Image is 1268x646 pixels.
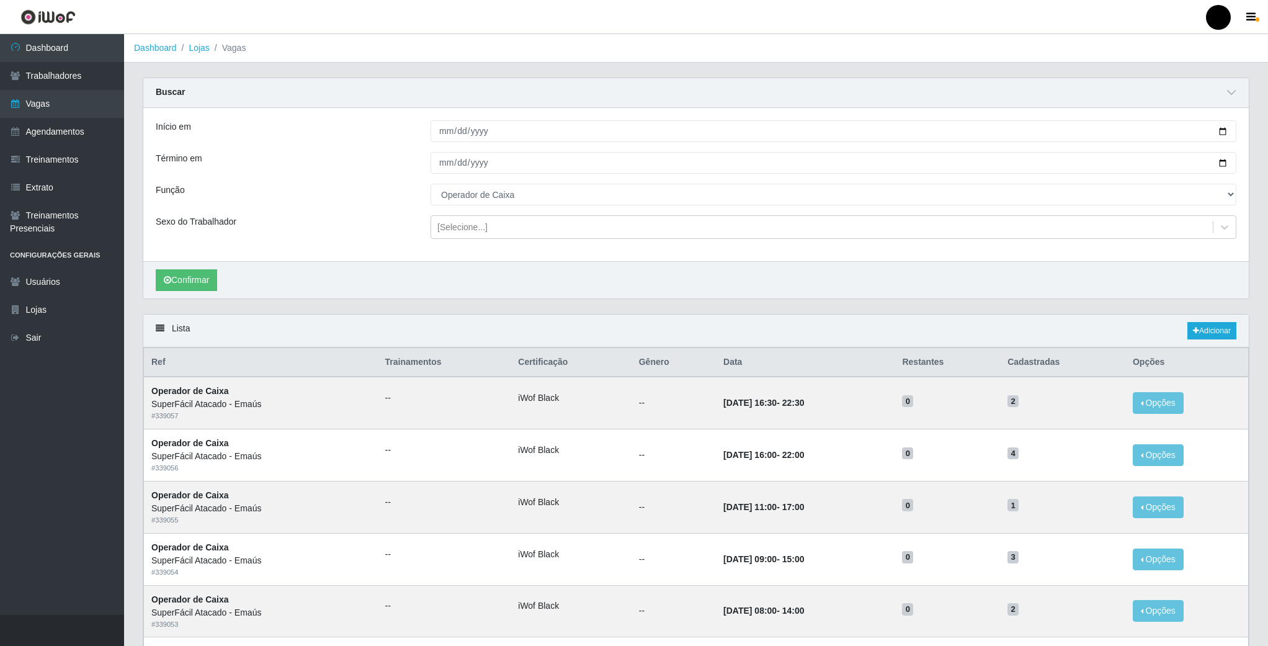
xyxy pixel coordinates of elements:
[151,554,370,567] div: SuperFácil Atacado - Emaús
[632,481,716,533] td: --
[782,502,805,512] time: 17:00
[156,120,191,133] label: Início em
[20,9,76,25] img: CoreUI Logo
[723,502,777,512] time: [DATE] 11:00
[385,444,504,457] ul: --
[151,463,370,473] div: # 339056
[431,120,1236,142] input: 00/00/0000
[723,606,804,616] strong: -
[134,43,177,53] a: Dashboard
[1125,348,1249,377] th: Opções
[632,348,716,377] th: Gênero
[723,398,777,408] time: [DATE] 16:30
[385,392,504,405] ul: --
[632,429,716,482] td: --
[385,548,504,561] ul: --
[723,450,804,460] strong: -
[151,438,229,448] strong: Operador de Caixa
[511,348,631,377] th: Certificação
[1007,447,1019,460] span: 4
[902,499,913,511] span: 0
[1007,395,1019,408] span: 2
[632,585,716,637] td: --
[723,398,804,408] strong: -
[144,348,378,377] th: Ref
[723,554,804,564] strong: -
[1133,444,1184,466] button: Opções
[723,606,777,616] time: [DATE] 08:00
[151,490,229,500] strong: Operador de Caixa
[782,606,805,616] time: 14:00
[151,502,370,515] div: SuperFácil Atacado - Emaús
[151,411,370,421] div: # 339057
[632,377,716,429] td: --
[156,269,217,291] button: Confirmar
[782,450,805,460] time: 22:00
[1000,348,1125,377] th: Cadastradas
[1007,499,1019,511] span: 1
[385,496,504,509] ul: --
[378,348,511,377] th: Trainamentos
[437,221,488,234] div: [Selecione...]
[518,548,623,561] li: iWof Black
[902,447,913,460] span: 0
[156,152,202,165] label: Término em
[151,619,370,630] div: # 339053
[151,606,370,619] div: SuperFácil Atacado - Emaús
[151,386,229,396] strong: Operador de Caixa
[143,315,1249,348] div: Lista
[723,554,777,564] time: [DATE] 09:00
[151,542,229,552] strong: Operador de Caixa
[716,348,895,377] th: Data
[1007,551,1019,563] span: 3
[723,450,777,460] time: [DATE] 16:00
[782,398,805,408] time: 22:30
[1007,603,1019,616] span: 2
[518,496,623,509] li: iWof Black
[151,515,370,526] div: # 339055
[189,43,209,53] a: Lojas
[431,152,1236,174] input: 00/00/0000
[895,348,1000,377] th: Restantes
[1133,496,1184,518] button: Opções
[210,42,246,55] li: Vagas
[1133,392,1184,414] button: Opções
[518,392,623,405] li: iWof Black
[151,594,229,604] strong: Operador de Caixa
[385,599,504,612] ul: --
[1187,322,1236,339] a: Adicionar
[156,184,185,197] label: Função
[518,444,623,457] li: iWof Black
[782,554,805,564] time: 15:00
[151,398,370,411] div: SuperFácil Atacado - Emaús
[156,87,185,97] strong: Buscar
[156,215,236,228] label: Sexo do Trabalhador
[518,599,623,612] li: iWof Black
[124,34,1268,63] nav: breadcrumb
[902,551,913,563] span: 0
[151,450,370,463] div: SuperFácil Atacado - Emaús
[1133,549,1184,570] button: Opções
[632,533,716,585] td: --
[902,603,913,616] span: 0
[902,395,913,408] span: 0
[151,567,370,578] div: # 339054
[1133,600,1184,622] button: Opções
[723,502,804,512] strong: -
